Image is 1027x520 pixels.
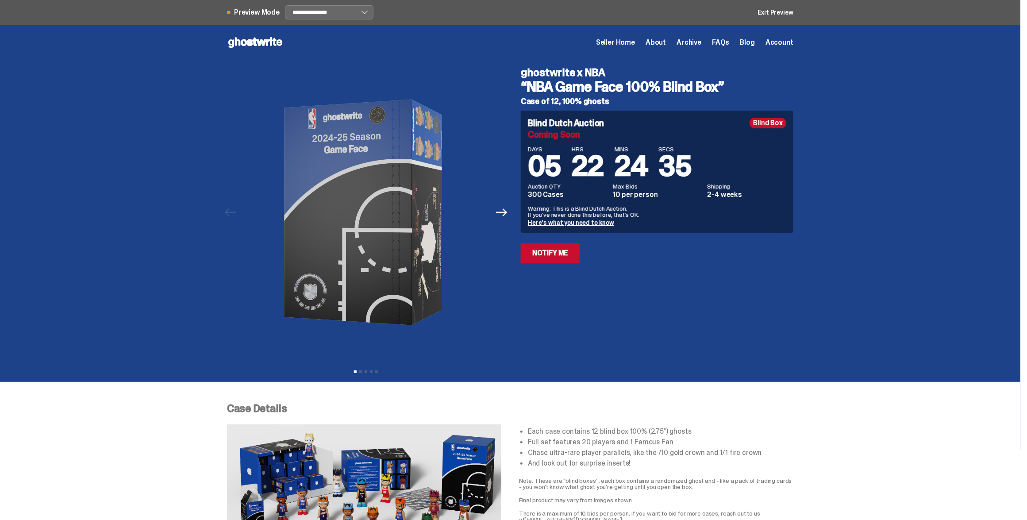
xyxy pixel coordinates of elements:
[519,497,793,503] p: Final product may vary from images shown.
[519,478,793,490] p: Note: These are "blind boxes”: each box contains a randomized ghost and - like a pack of trading ...
[528,130,786,139] div: Coming Soon
[528,148,561,185] span: 05
[521,80,793,94] h3: “NBA Game Face 100% Blind Box”
[712,39,729,46] a: FAQs
[528,183,608,189] dt: Auction QTY
[521,67,793,78] h4: ghostwrite x NBA
[528,119,604,127] h4: Blind Dutch Auction
[572,148,604,185] span: 22
[646,39,666,46] a: About
[613,191,702,198] dd: 10 per person
[492,203,512,222] button: Next
[528,439,793,446] li: Full set features 20 players and 1 Famous Fan
[227,403,793,414] p: Case Details
[658,148,691,185] span: 35
[707,191,786,198] dd: 2-4 weeks
[740,39,755,46] a: Blog
[370,370,373,373] button: View slide 4
[528,219,614,227] a: Here's what you need to know
[765,39,793,46] a: Account
[521,97,793,105] h5: Case of 12, 100% ghosts
[758,9,793,15] a: Exit Preview
[528,146,561,152] span: DAYS
[365,370,367,373] button: View slide 3
[528,428,793,435] li: Each case contains 12 blind box 100% (2.75”) ghosts
[658,146,691,152] span: SECS
[596,39,635,46] a: Seller Home
[572,146,604,152] span: HRS
[354,370,357,373] button: View slide 1
[234,9,280,16] span: Preview Mode
[528,205,786,218] p: Warning: This is a Blind Dutch Auction. If you’ve never done this before, that’s OK.
[613,183,702,189] dt: Max Bids
[375,370,378,373] button: View slide 5
[359,370,362,373] button: View slide 2
[528,191,608,198] dd: 300 Cases
[528,460,793,467] li: And look out for surprise inserts!
[615,146,648,152] span: MINS
[615,148,648,185] span: 24
[750,118,786,128] div: Blind Box
[244,60,488,365] img: NBA-Hero-1.png
[677,39,701,46] a: Archive
[521,243,580,263] a: Notify Me
[707,183,786,189] dt: Shipping
[528,449,793,456] li: Chase ultra-rare player parallels, like the /10 gold crown and 1/1 fire crown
